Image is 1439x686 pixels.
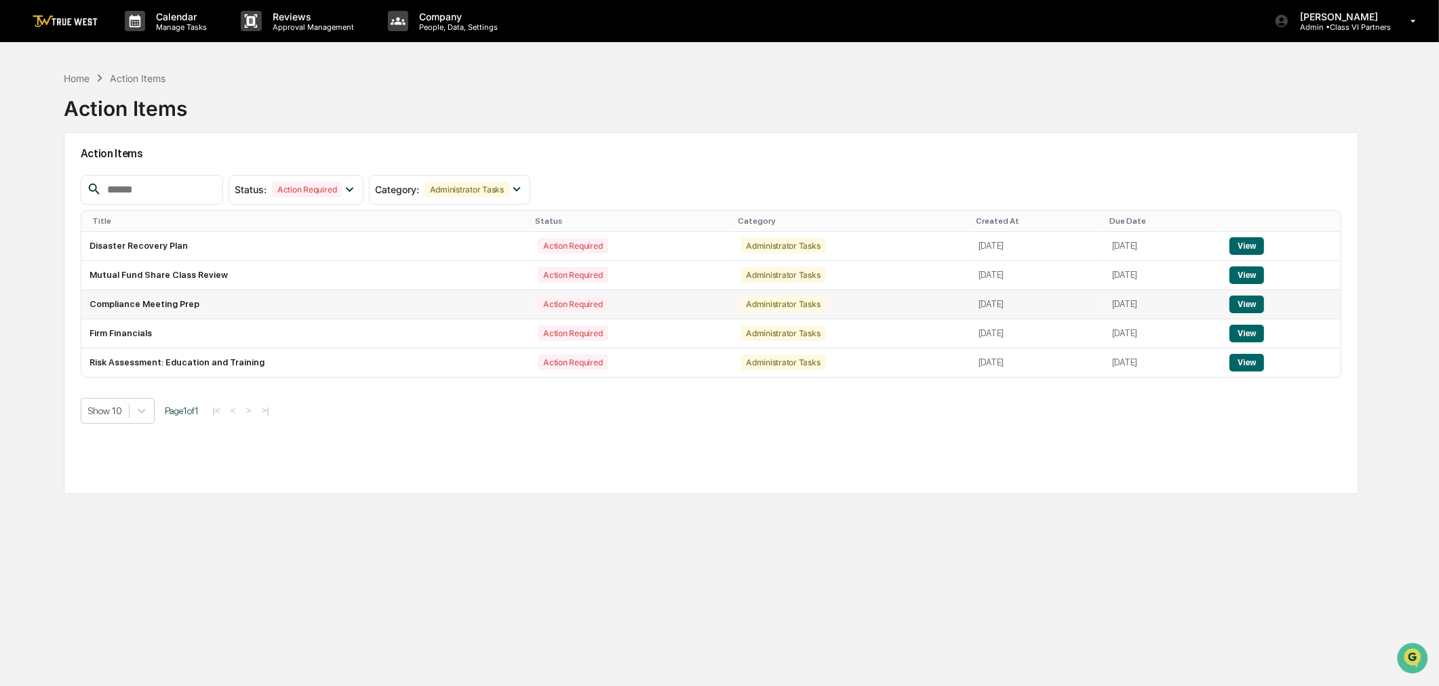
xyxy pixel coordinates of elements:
[1289,11,1391,22] p: [PERSON_NAME]
[535,216,727,226] div: Status
[145,22,214,32] p: Manage Tasks
[27,197,85,210] span: Data Lookup
[33,15,98,28] img: logo
[14,172,24,183] div: 🖐️
[46,104,222,117] div: Start new chat
[262,11,361,22] p: Reviews
[81,290,530,319] td: Compliance Meeting Prep
[538,325,608,341] div: Action Required
[8,191,91,216] a: 🔎Data Lookup
[538,267,608,283] div: Action Required
[81,348,530,377] td: Risk Assessment: Education and Training
[1229,357,1264,367] a: View
[1229,296,1264,313] button: View
[46,117,172,128] div: We're available if you need us!
[242,405,256,416] button: >
[258,405,273,416] button: >|
[375,184,419,195] span: Category :
[538,238,608,254] div: Action Required
[231,108,247,124] button: Start new chat
[741,267,825,283] div: Administrator Tasks
[1229,237,1264,255] button: View
[64,85,187,121] div: Action Items
[8,165,93,190] a: 🖐️Preclearance
[1104,319,1222,348] td: [DATE]
[1229,325,1264,342] button: View
[235,184,267,195] span: Status :
[741,296,825,312] div: Administrator Tasks
[96,229,164,240] a: Powered byPylon
[92,216,525,226] div: Title
[1104,261,1222,290] td: [DATE]
[145,11,214,22] p: Calendar
[81,232,530,261] td: Disaster Recovery Plan
[209,405,224,416] button: |<
[741,355,825,370] div: Administrator Tasks
[1229,266,1264,284] button: View
[970,232,1104,261] td: [DATE]
[135,230,164,240] span: Pylon
[27,171,87,184] span: Preclearance
[970,348,1104,377] td: [DATE]
[741,238,825,254] div: Administrator Tasks
[1229,354,1264,371] button: View
[538,355,608,370] div: Action Required
[262,22,361,32] p: Approval Management
[1104,348,1222,377] td: [DATE]
[1229,241,1264,251] a: View
[538,296,608,312] div: Action Required
[81,319,530,348] td: Firm Financials
[226,405,240,416] button: <
[408,22,505,32] p: People, Data, Settings
[112,171,168,184] span: Attestations
[14,28,247,50] p: How can we help?
[272,182,342,197] div: Action Required
[425,182,509,197] div: Administrator Tasks
[14,104,38,128] img: 1746055101610-c473b297-6a78-478c-a979-82029cc54cd1
[1289,22,1391,32] p: Admin • Class VI Partners
[738,216,965,226] div: Category
[970,290,1104,319] td: [DATE]
[408,11,505,22] p: Company
[1396,641,1432,678] iframe: Open customer support
[970,319,1104,348] td: [DATE]
[110,73,165,84] div: Action Items
[1109,216,1217,226] div: Due Date
[81,147,1342,160] h2: Action Items
[81,261,530,290] td: Mutual Fund Share Class Review
[1229,328,1264,338] a: View
[1229,270,1264,280] a: View
[1104,290,1222,319] td: [DATE]
[970,261,1104,290] td: [DATE]
[64,73,90,84] div: Home
[976,216,1099,226] div: Created At
[1229,299,1264,309] a: View
[741,325,825,341] div: Administrator Tasks
[14,198,24,209] div: 🔎
[165,405,199,416] span: Page 1 of 1
[98,172,109,183] div: 🗄️
[1104,232,1222,261] td: [DATE]
[93,165,174,190] a: 🗄️Attestations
